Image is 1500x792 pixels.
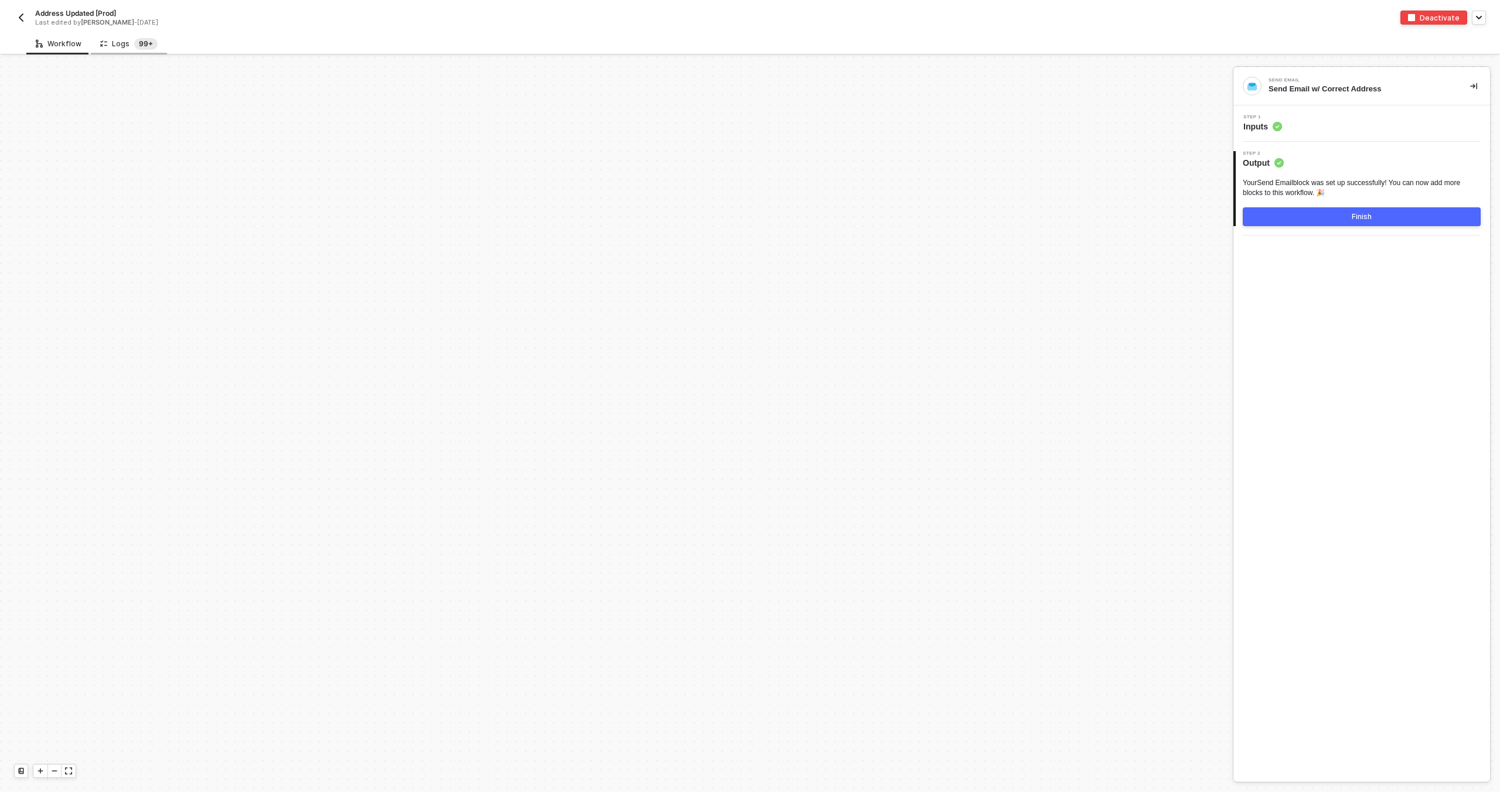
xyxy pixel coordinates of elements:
[36,39,81,49] div: Workflow
[35,8,116,18] span: Address Updated [Prod]
[1243,115,1282,120] span: Step 1
[37,767,44,774] span: icon-play
[1352,212,1372,221] div: Finish
[100,38,158,50] div: Logs
[1269,84,1451,94] div: Send Email w/ Correct Address
[1470,83,1477,90] span: icon-collapse-right
[81,18,134,26] span: [PERSON_NAME]
[1269,78,1444,83] div: Send Email
[14,11,28,25] button: back
[16,13,26,22] img: back
[1233,151,1490,226] div: Step 2Output YourSend Emailblock was set up successfully! You can now add more blocks to this wor...
[134,38,158,50] sup: 777
[1243,178,1481,198] p: Your Send Email block was set up successfully! You can now add more blocks to this workflow. 🎉
[1233,115,1490,132] div: Step 1Inputs
[1243,157,1284,169] span: Output
[1400,11,1467,25] button: deactivateDeactivate
[1247,81,1257,91] img: integration-icon
[1243,121,1282,132] span: Inputs
[51,767,58,774] span: icon-minus
[1243,151,1284,156] span: Step 2
[1408,14,1415,21] img: deactivate
[65,767,72,774] span: icon-expand
[1420,13,1460,23] div: Deactivate
[35,18,723,27] div: Last edited by - [DATE]
[1243,207,1481,226] button: Finish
